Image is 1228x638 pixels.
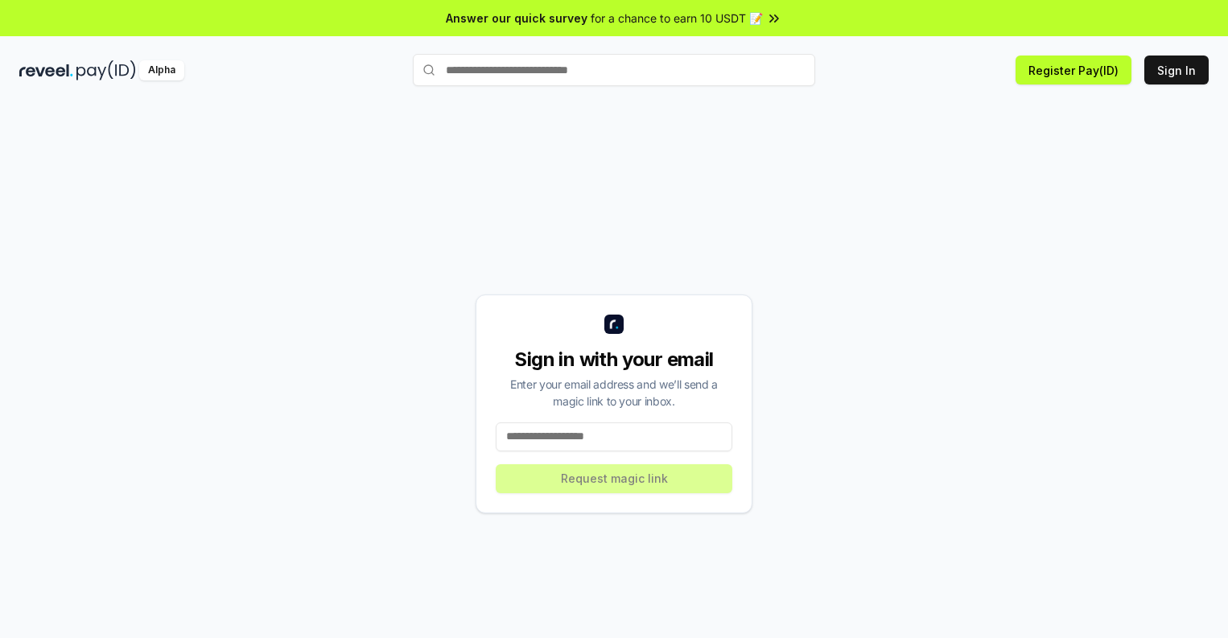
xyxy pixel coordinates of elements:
img: reveel_dark [19,60,73,80]
span: Answer our quick survey [446,10,587,27]
span: for a chance to earn 10 USDT 📝 [591,10,763,27]
img: pay_id [76,60,136,80]
button: Sign In [1144,56,1209,84]
div: Sign in with your email [496,347,732,373]
img: logo_small [604,315,624,334]
div: Enter your email address and we’ll send a magic link to your inbox. [496,376,732,410]
button: Register Pay(ID) [1016,56,1131,84]
div: Alpha [139,60,184,80]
